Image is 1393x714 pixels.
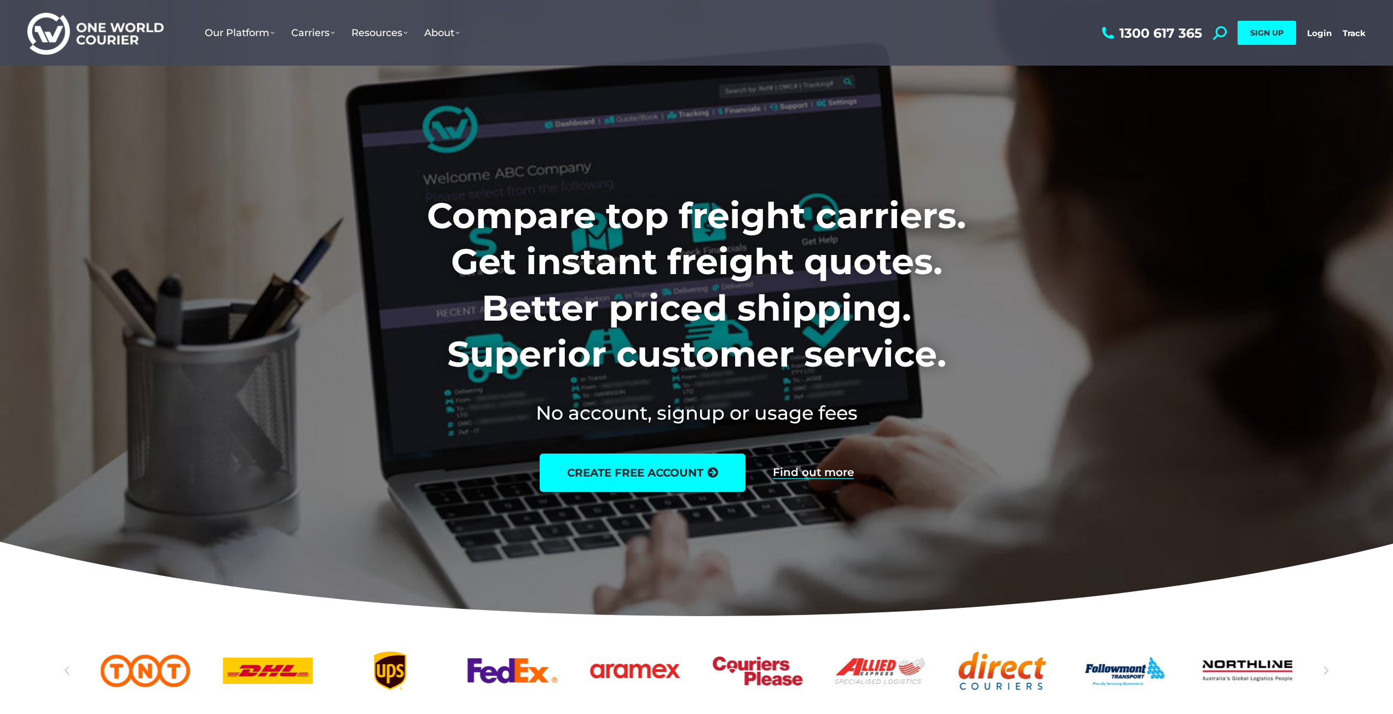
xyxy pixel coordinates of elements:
a: DHl logo [223,652,313,690]
a: UPS logo [345,652,435,690]
span: About [424,27,460,39]
span: Our Platform [205,27,275,39]
a: SIGN UP [1238,21,1296,45]
a: Couriers Please logo [713,652,802,690]
a: Direct Couriers logo [957,652,1047,690]
a: FedEx logo [468,652,558,690]
div: 6 / 25 [590,652,680,690]
div: 7 / 25 [713,652,802,690]
a: Resources [343,16,416,50]
a: Login [1307,28,1332,38]
div: 3 / 25 [223,652,313,690]
a: Track [1343,28,1366,38]
a: Northline logo [1203,652,1292,690]
a: Carriers [283,16,343,50]
div: 9 / 25 [957,652,1047,690]
a: TNT logo Australian freight company [101,652,190,690]
a: Aramex_logo [590,652,680,690]
a: About [416,16,468,50]
a: Find out more [773,467,854,479]
a: Our Platform [196,16,283,50]
div: Slides [101,652,1293,690]
span: SIGN UP [1250,28,1284,38]
a: 1300 617 365 [1099,26,1202,40]
div: 10 / 25 [1080,652,1170,690]
div: 2 / 25 [101,652,190,690]
h1: Compare top freight carriers. Get instant freight quotes. Better priced shipping. Superior custom... [355,193,1038,378]
span: Resources [351,27,408,39]
h2: No account, signup or usage fees [355,399,1038,426]
span: Carriers [291,27,335,39]
img: One World Courier [27,11,164,55]
a: Allied Express logo [835,652,925,690]
a: create free account [540,454,745,492]
div: 5 / 25 [468,652,558,690]
div: 4 / 25 [345,652,435,690]
div: 8 / 25 [835,652,925,690]
a: Followmont transoirt web logo [1080,652,1170,690]
div: 11 / 25 [1203,652,1292,690]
